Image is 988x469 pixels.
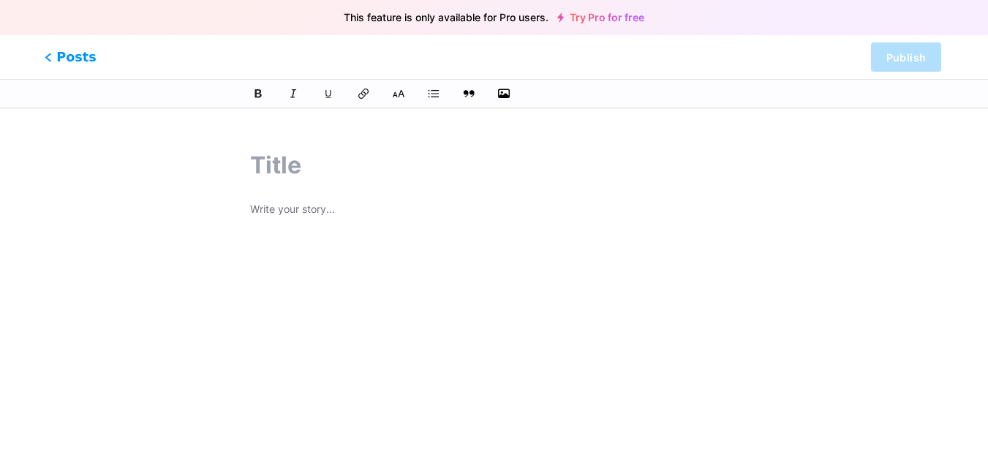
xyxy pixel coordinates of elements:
button: Publish [871,42,941,72]
span: This feature is only available for Pro users. [344,7,548,28]
input: Title [250,148,738,183]
span: Publish [886,51,926,64]
a: Try Pro for free [557,12,644,23]
span: Posts [45,48,97,67]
